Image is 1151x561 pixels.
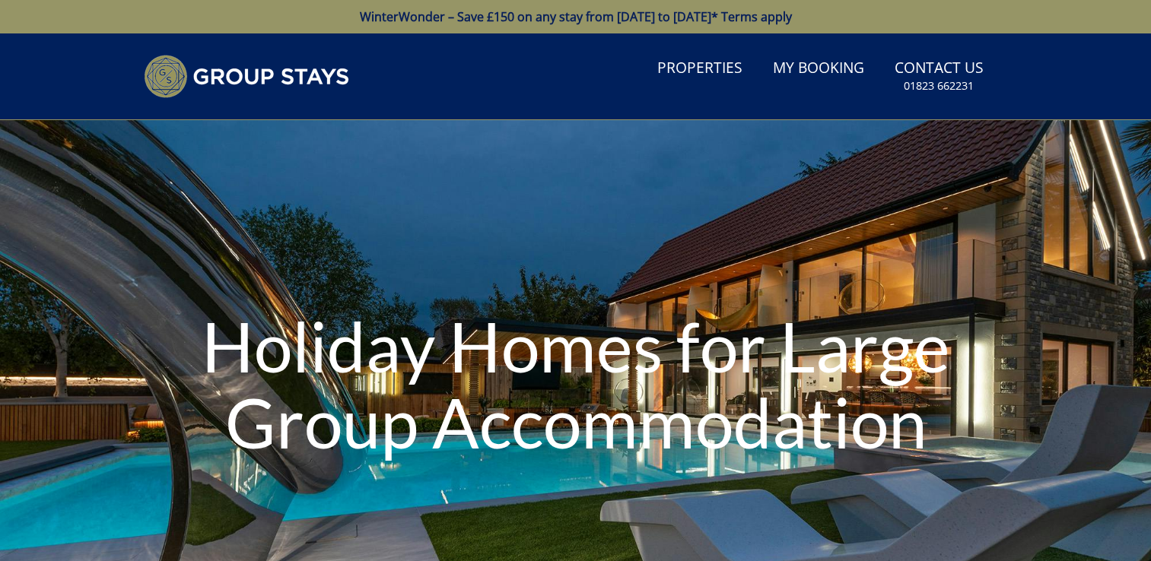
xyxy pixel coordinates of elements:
[904,78,974,93] small: 01823 662231
[651,52,749,86] a: Properties
[889,52,990,101] a: Contact Us01823 662231
[173,277,978,490] h1: Holiday Homes for Large Group Accommodation
[144,55,349,98] img: Group Stays
[767,52,870,86] a: My Booking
